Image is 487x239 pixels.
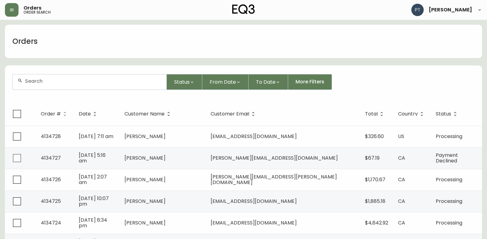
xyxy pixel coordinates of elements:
[41,198,61,205] span: 4134725
[167,74,202,90] button: Status
[211,173,337,186] span: [PERSON_NAME][EMAIL_ADDRESS][PERSON_NAME][DOMAIN_NAME]
[211,219,297,226] span: [EMAIL_ADDRESS][DOMAIN_NAME]
[23,6,41,10] span: Orders
[41,176,61,183] span: 4134726
[398,154,405,161] span: CA
[124,111,173,117] span: Customer Name
[79,152,106,164] span: [DATE] 5:16 am
[79,133,113,140] span: [DATE] 7:11 am
[79,195,109,208] span: [DATE] 10:07 pm
[256,78,275,86] span: To Date
[398,198,405,205] span: CA
[124,198,166,205] span: [PERSON_NAME]
[41,219,61,226] span: 4134724
[249,74,288,90] button: To Date
[398,219,405,226] span: CA
[211,154,338,161] span: [PERSON_NAME][EMAIL_ADDRESS][DOMAIN_NAME]
[211,133,297,140] span: [EMAIL_ADDRESS][DOMAIN_NAME]
[436,112,451,116] span: Status
[232,4,255,14] img: logo
[365,111,386,117] span: Total
[365,112,378,116] span: Total
[436,111,459,117] span: Status
[436,176,462,183] span: Processing
[12,36,38,47] h1: Orders
[79,112,91,116] span: Date
[124,176,166,183] span: [PERSON_NAME]
[365,176,385,183] span: $1,170.67
[124,154,166,161] span: [PERSON_NAME]
[124,219,166,226] span: [PERSON_NAME]
[124,112,165,116] span: Customer Name
[41,154,61,161] span: 4134727
[398,133,404,140] span: US
[174,78,190,86] span: Status
[79,216,107,229] span: [DATE] 6:34 pm
[436,219,462,226] span: Processing
[23,10,51,14] h5: order search
[365,154,380,161] span: $67.19
[365,133,384,140] span: $326.60
[124,133,166,140] span: [PERSON_NAME]
[25,78,162,84] input: Search
[288,74,332,90] button: More Filters
[398,111,426,117] span: Country
[398,176,405,183] span: CA
[436,133,462,140] span: Processing
[41,133,61,140] span: 4134728
[436,152,458,164] span: Payment Declined
[398,112,418,116] span: Country
[411,4,424,16] img: 986dcd8e1aab7847125929f325458823
[296,78,324,85] span: More Filters
[429,7,472,12] span: [PERSON_NAME]
[79,173,107,186] span: [DATE] 2:07 am
[436,198,462,205] span: Processing
[365,198,385,205] span: $1,885.18
[210,78,236,86] span: From Date
[202,74,249,90] button: From Date
[211,112,249,116] span: Customer Email
[211,111,257,117] span: Customer Email
[79,111,99,117] span: Date
[41,111,69,117] span: Order #
[365,219,388,226] span: $4,642.92
[41,112,61,116] span: Order #
[211,198,297,205] span: [EMAIL_ADDRESS][DOMAIN_NAME]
